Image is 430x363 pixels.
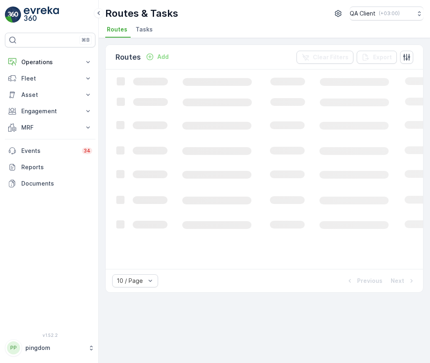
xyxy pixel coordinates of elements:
p: MRF [21,123,79,132]
button: MRF [5,119,95,136]
button: Engagement [5,103,95,119]
img: logo_light-DOdMpM7g.png [24,7,59,23]
span: Tasks [136,25,153,34]
p: Clear Filters [313,53,349,61]
span: v 1.52.2 [5,333,95,338]
button: Asset [5,87,95,103]
p: Routes [115,52,141,63]
p: Export [373,53,392,61]
p: Reports [21,163,92,171]
button: QA Client(+03:00) [350,7,423,20]
p: Asset [21,91,79,99]
p: ( +03:00 ) [379,10,400,17]
button: Add [143,52,172,62]
button: Next [390,276,416,286]
img: logo [5,7,21,23]
a: Reports [5,159,95,175]
p: ⌘B [81,37,90,43]
div: PP [7,341,20,354]
p: Previous [357,277,382,285]
button: Clear Filters [296,51,353,64]
a: Documents [5,175,95,192]
button: Operations [5,54,95,70]
p: Next [391,277,404,285]
p: 34 [84,148,91,154]
button: PPpingdom [5,339,95,356]
button: Fleet [5,70,95,87]
button: Export [357,51,397,64]
p: Documents [21,179,92,188]
p: QA Client [350,9,376,18]
p: Routes & Tasks [105,7,178,20]
p: Add [157,53,169,61]
p: pingdom [25,344,84,352]
a: Events34 [5,143,95,159]
p: Events [21,147,77,155]
button: Previous [345,276,383,286]
p: Fleet [21,74,79,83]
p: Operations [21,58,79,66]
p: Engagement [21,107,79,115]
span: Routes [107,25,127,34]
